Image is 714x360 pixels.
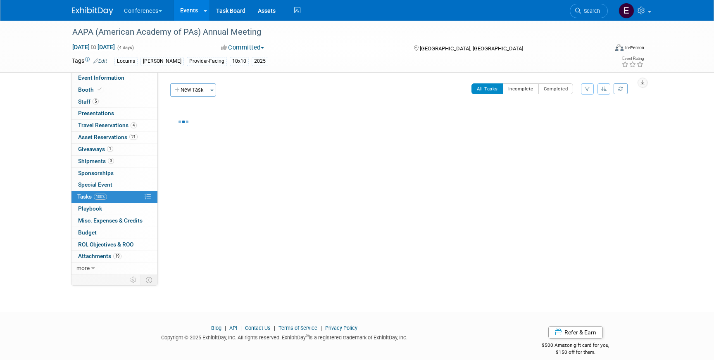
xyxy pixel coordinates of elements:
div: Provider-Facing [187,57,227,66]
a: Privacy Policy [325,325,357,331]
div: Event Rating [621,57,644,61]
td: Tags [72,57,107,66]
button: New Task [170,83,208,97]
img: ExhibitDay [72,7,113,15]
a: Edit [93,58,107,64]
div: In-Person [625,45,644,51]
span: 4 [131,122,137,128]
button: All Tasks [471,83,503,94]
a: Refer & Earn [548,326,603,339]
span: Search [581,8,600,14]
img: Erin Anderson [619,3,634,19]
a: Event Information [71,72,157,84]
span: Tasks [77,193,107,200]
span: | [319,325,324,331]
span: | [272,325,277,331]
a: Sponsorships [71,168,157,179]
span: Shipments [78,158,114,164]
span: | [238,325,244,331]
a: Staff5 [71,96,157,108]
a: Presentations [71,108,157,119]
span: Staff [78,98,99,105]
span: [GEOGRAPHIC_DATA], [GEOGRAPHIC_DATA] [420,45,523,52]
span: Presentations [78,110,114,116]
a: Budget [71,227,157,239]
span: Budget [78,229,97,236]
span: to [90,44,98,50]
span: Misc. Expenses & Credits [78,217,143,224]
a: Search [570,4,608,18]
div: $150 off for them. [509,349,643,356]
span: 21 [129,134,138,140]
img: loading... [178,121,188,123]
span: 100% [94,194,107,200]
a: Attachments19 [71,251,157,262]
span: more [76,265,90,271]
span: 1 [107,146,113,152]
div: 2025 [252,57,268,66]
span: [DATE] [DATE] [72,43,115,51]
div: $500 Amazon gift card for you, [509,336,643,355]
span: ROI, Objectives & ROO [78,241,133,248]
td: Personalize Event Tab Strip [126,275,141,285]
button: Completed [538,83,574,94]
a: Terms of Service [278,325,317,331]
span: Travel Reservations [78,122,137,128]
a: Blog [211,325,221,331]
div: Copyright © 2025 ExhibitDay, Inc. All rights reserved. ExhibitDay is a registered trademark of Ex... [72,332,497,341]
span: Playbook [78,205,102,212]
a: Tasks100% [71,191,157,203]
a: more [71,263,157,274]
i: Booth reservation complete [98,87,102,92]
a: ROI, Objectives & ROO [71,239,157,251]
div: Locums [114,57,138,66]
span: Attachments [78,253,121,259]
a: API [229,325,237,331]
span: (4 days) [117,45,134,50]
img: Format-Inperson.png [615,44,624,51]
a: Booth [71,84,157,96]
a: Giveaways1 [71,144,157,155]
button: Incomplete [503,83,539,94]
span: | [223,325,228,331]
span: 5 [93,98,99,104]
span: 19 [113,253,121,259]
span: Giveaways [78,146,113,152]
span: Booth [78,86,103,93]
a: Special Event [71,179,157,191]
a: Shipments3 [71,156,157,167]
td: Toggle Event Tabs [141,275,158,285]
div: AAPA (American Academy of PAs) Annual Meeting [69,25,595,40]
span: Sponsorships [78,170,114,176]
div: Event Format [559,43,644,55]
a: Asset Reservations21 [71,132,157,143]
a: Contact Us [245,325,271,331]
span: Event Information [78,74,124,81]
span: 3 [108,158,114,164]
span: Asset Reservations [78,134,138,140]
a: Playbook [71,203,157,215]
div: [PERSON_NAME] [140,57,184,66]
button: Committed [218,43,267,52]
div: 10x10 [230,57,249,66]
a: Misc. Expenses & Credits [71,215,157,227]
a: Refresh [614,83,628,94]
sup: ® [306,334,309,338]
a: Travel Reservations4 [71,120,157,131]
span: Special Event [78,181,112,188]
